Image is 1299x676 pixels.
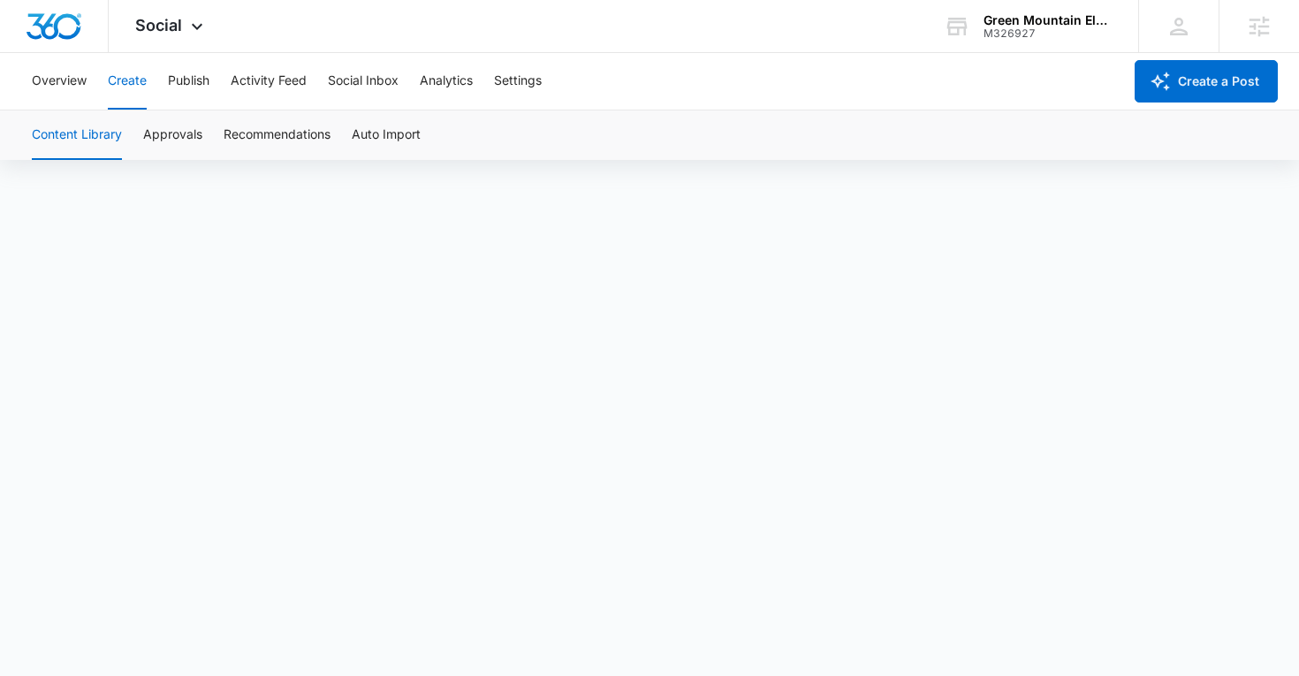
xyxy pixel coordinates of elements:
button: Social Inbox [328,53,399,110]
button: Create a Post [1135,60,1278,103]
button: Settings [494,53,542,110]
button: Publish [168,53,209,110]
button: Create [108,53,147,110]
button: Recommendations [224,110,330,160]
button: Auto Import [352,110,421,160]
button: Content Library [32,110,122,160]
span: Social [135,16,182,34]
div: account id [984,27,1113,40]
button: Approvals [143,110,202,160]
button: Activity Feed [231,53,307,110]
div: account name [984,13,1113,27]
button: Analytics [420,53,473,110]
button: Overview [32,53,87,110]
